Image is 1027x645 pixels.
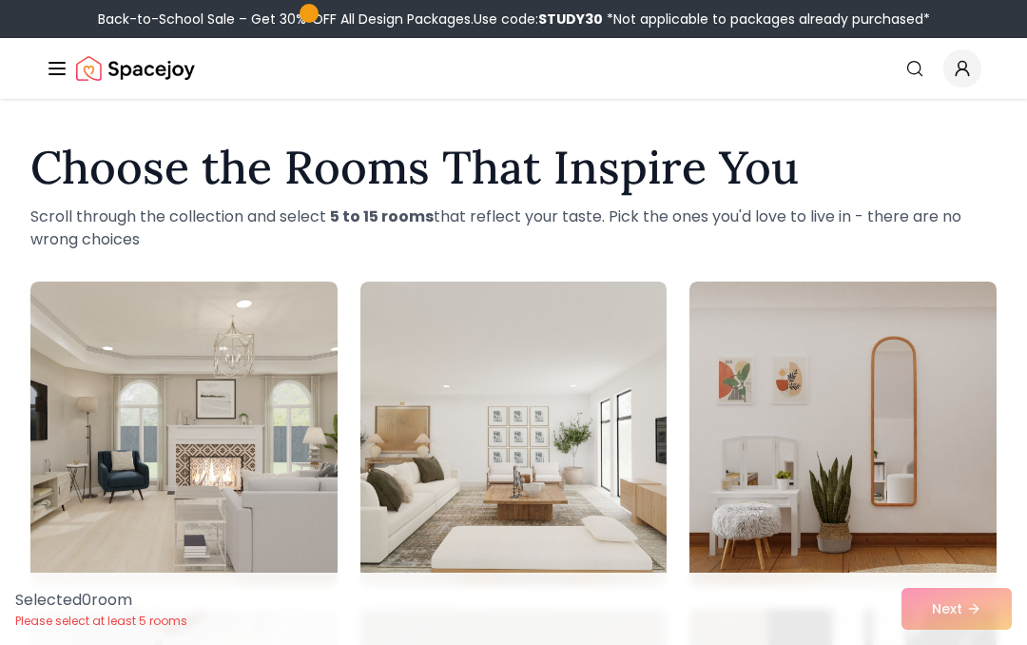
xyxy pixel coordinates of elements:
[30,145,997,190] h1: Choose the Rooms That Inspire You
[30,282,338,586] img: Room room-1
[30,205,997,251] p: Scroll through the collection and select that reflect your taste. Pick the ones you'd love to liv...
[15,589,187,612] p: Selected 0 room
[76,49,195,88] a: Spacejoy
[330,205,434,227] strong: 5 to 15 rooms
[689,282,997,586] img: Room room-3
[46,38,981,99] nav: Global
[76,49,195,88] img: Spacejoy Logo
[98,10,930,29] div: Back-to-School Sale – Get 30% OFF All Design Packages.
[538,10,603,29] b: STUDY30
[474,10,603,29] span: Use code:
[360,282,668,586] img: Room room-2
[603,10,930,29] span: *Not applicable to packages already purchased*
[15,614,187,629] p: Please select at least 5 rooms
